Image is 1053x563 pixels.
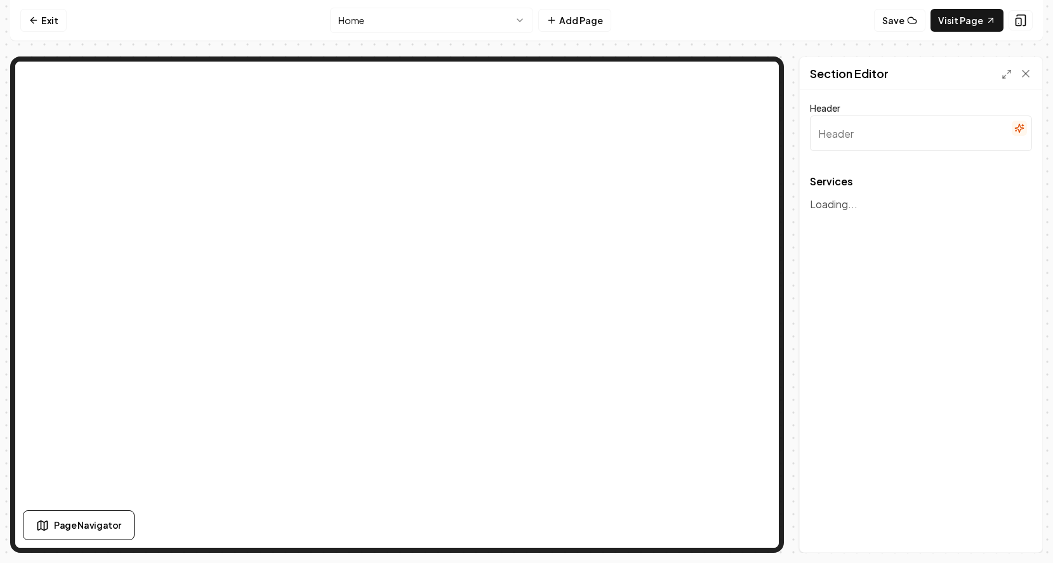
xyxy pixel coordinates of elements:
[874,9,925,32] button: Save
[54,519,121,532] span: Page Navigator
[538,9,611,32] button: Add Page
[810,116,1032,151] input: Header
[930,9,1003,32] a: Visit Page
[23,510,135,540] button: Page Navigator
[20,9,67,32] a: Exit
[810,102,840,114] label: Header
[810,176,1032,187] span: Services
[810,197,1032,212] p: Loading...
[810,65,889,83] h2: Section Editor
